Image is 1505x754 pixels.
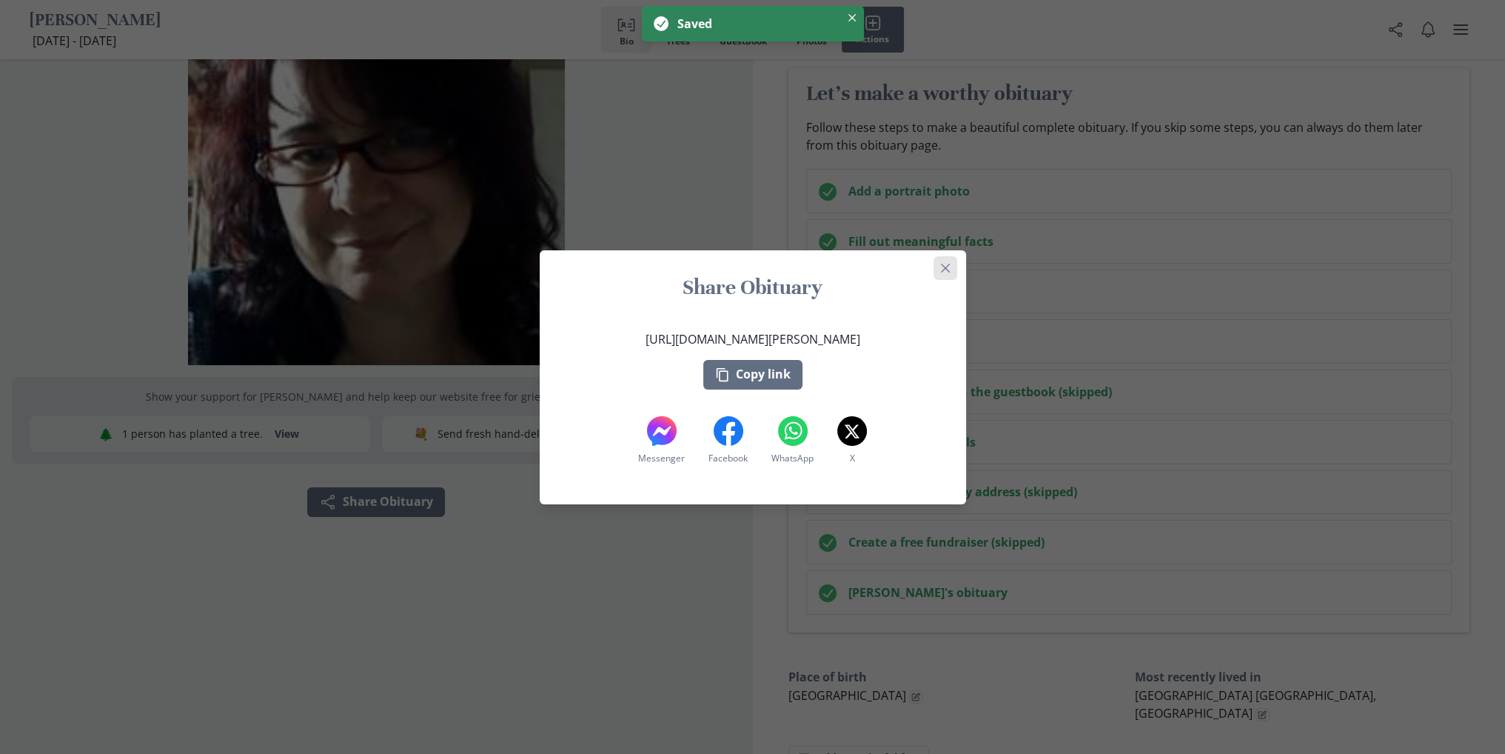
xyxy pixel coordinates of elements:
[834,413,870,469] button: X
[768,413,817,469] button: WhatsApp
[635,413,688,469] button: Messenger
[708,452,748,465] span: Facebook
[850,452,855,465] span: X
[646,330,860,348] p: [URL][DOMAIN_NAME][PERSON_NAME]
[771,452,814,465] span: WhatsApp
[933,256,957,280] button: Close
[703,360,802,390] button: Copy link
[705,413,751,469] button: Facebook
[677,15,834,33] div: Saved
[843,9,861,27] button: Close
[557,274,948,301] h1: Share Obituary
[638,452,685,465] span: Messenger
